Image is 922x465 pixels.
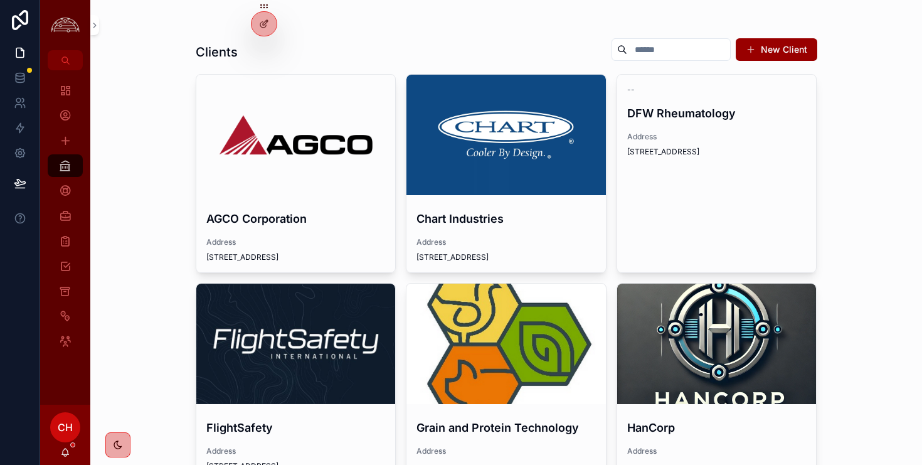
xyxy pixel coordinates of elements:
h4: Chart Industries [416,210,596,227]
h4: Grain and Protein Technology [416,419,596,436]
span: Address [627,132,807,142]
span: Address [416,237,596,247]
h4: HanCorp [627,419,807,436]
h4: DFW Rheumatology [627,105,807,122]
div: scrollable content [40,70,90,369]
span: Address [206,446,386,456]
a: --DFW RheumatologyAddress[STREET_ADDRESS] [617,74,817,273]
span: Address [206,237,386,247]
div: 1426109293-7d24997d20679e908a7df4e16f8b392190537f5f73e5c021cd37739a270e5c0f-d.png [406,75,606,195]
span: Address [627,446,807,456]
button: New Client [736,38,817,61]
div: AGCO-Logo.wine-2.png [196,75,396,195]
span: -- [627,85,635,95]
div: channels4_profile.jpg [406,284,606,404]
span: Address [416,446,596,456]
a: AGCO CorporationAddress[STREET_ADDRESS] [196,74,396,273]
div: 1633977066381.jpeg [196,284,396,404]
div: 778c0795d38c4790889d08bccd6235bd28ab7647284e7b1cd2b3dc64200782bb.png [617,284,817,404]
span: [STREET_ADDRESS] [627,147,807,157]
a: Chart IndustriesAddress[STREET_ADDRESS] [406,74,607,273]
h4: AGCO Corporation [206,210,386,227]
span: CH [58,420,73,435]
h1: Clients [196,43,238,61]
h4: FlightSafety [206,419,386,436]
img: App logo [48,16,83,35]
span: [STREET_ADDRESS] [416,252,596,262]
span: [STREET_ADDRESS] [206,252,386,262]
